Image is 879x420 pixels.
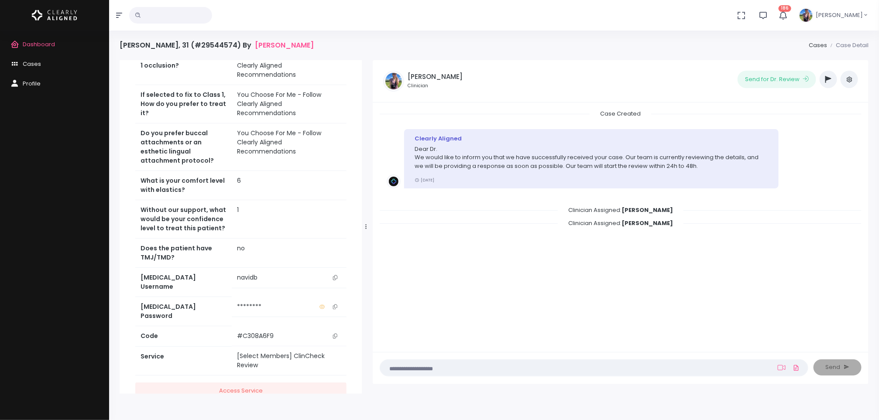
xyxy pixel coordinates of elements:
[237,352,341,370] div: [Select Members] ClinCheck Review
[135,346,232,376] th: Service
[738,71,816,88] button: Send for Dr. Review
[621,206,673,214] b: [PERSON_NAME]
[415,134,768,143] div: Clearly Aligned
[827,41,869,50] li: Case Detail
[791,360,801,376] a: Add Files
[255,41,314,49] a: [PERSON_NAME]
[135,85,232,123] th: If selected to fix to Class 1, How do you prefer to treat it?
[590,107,651,120] span: Case Created
[232,171,347,200] td: 6
[232,239,347,268] td: no
[779,5,791,12] span: 186
[135,200,232,239] th: Without our support, what would be your confidence level to treat this patient?
[408,82,463,89] small: Clinician
[120,41,314,49] h4: [PERSON_NAME], 31 (#29544574) By
[232,268,347,288] td: navidb
[558,216,683,230] span: Clinician Assigned:
[232,200,347,239] td: 1
[232,47,347,85] td: You Choose For Me - Follow Clearly Aligned Recommendations
[621,219,673,227] b: [PERSON_NAME]
[135,326,232,346] th: Code
[23,40,55,48] span: Dashboard
[135,171,232,200] th: What is your comfort level with elastics?
[135,382,347,399] a: Access Service
[32,6,77,24] img: Logo Horizontal
[120,60,362,394] div: scrollable content
[809,41,827,49] a: Cases
[232,326,347,346] td: #C308A6F9
[415,145,768,171] p: Dear Dr. We would like to inform you that we have successfully received your case. Our team is cu...
[135,239,232,268] th: Does the patient have TMJ/TMD?
[816,11,863,20] span: [PERSON_NAME]
[558,203,683,217] span: Clinician Assigned:
[380,109,862,343] div: scrollable content
[135,297,232,326] th: [MEDICAL_DATA] Password
[135,47,232,85] th: Do you want to fix to Class 1 occlusion?
[23,79,41,88] span: Profile
[232,123,347,171] td: You Choose For Me - Follow Clearly Aligned Recommendations
[798,7,814,23] img: Header Avatar
[135,123,232,171] th: Do you prefer buccal attachments or an esthetic lingual attachment protocol?
[415,177,434,183] small: [DATE]
[232,85,347,123] td: You Choose For Me - Follow Clearly Aligned Recommendations
[23,60,41,68] span: Cases
[776,364,787,371] a: Add Loom Video
[408,73,463,81] h5: [PERSON_NAME]
[135,268,232,297] th: [MEDICAL_DATA] Username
